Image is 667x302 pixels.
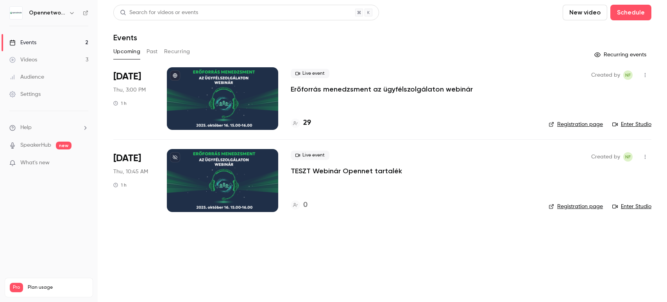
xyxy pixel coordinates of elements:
[291,118,311,128] a: 29
[113,45,140,58] button: Upcoming
[9,56,37,64] div: Videos
[291,69,329,78] span: Live event
[623,152,633,162] span: Nóra Faragó
[147,45,158,58] button: Past
[591,152,620,162] span: Created by
[291,200,308,210] a: 0
[303,200,308,210] h4: 0
[79,160,88,167] iframe: Noticeable Trigger
[9,39,36,47] div: Events
[113,70,141,83] span: [DATE]
[113,168,148,176] span: Thu, 10:45 AM
[20,159,50,167] span: What's new
[9,90,41,98] div: Settings
[625,152,631,162] span: NF
[291,84,473,94] a: Erőforrás menedzsment az ügyfélszolgálaton webinár
[29,9,66,17] h6: Opennetworks Kft.
[10,283,23,292] span: Pro
[623,70,633,80] span: Nóra Faragó
[113,100,127,106] div: 1 h
[164,45,190,58] button: Recurring
[113,86,146,94] span: Thu, 3:00 PM
[612,203,651,210] a: Enter Studio
[113,149,154,212] div: Oct 30 Thu, 10:45 AM (Europe/Budapest)
[113,33,137,42] h1: Events
[113,182,127,188] div: 1 h
[28,284,88,291] span: Plan usage
[20,124,32,132] span: Help
[563,5,607,20] button: New video
[113,67,154,130] div: Oct 16 Thu, 3:00 PM (Europe/Budapest)
[612,120,651,128] a: Enter Studio
[113,152,141,165] span: [DATE]
[549,120,603,128] a: Registration page
[549,203,603,210] a: Registration page
[10,7,22,19] img: Opennetworks Kft.
[291,151,329,160] span: Live event
[56,142,72,149] span: new
[625,70,631,80] span: NF
[291,166,402,176] a: TESZT Webinár Opennet tartalék
[303,118,311,128] h4: 29
[9,124,88,132] li: help-dropdown-opener
[9,73,44,81] div: Audience
[591,70,620,80] span: Created by
[591,49,651,61] button: Recurring events
[20,141,51,149] a: SpeakerHub
[610,5,651,20] button: Schedule
[120,9,198,17] div: Search for videos or events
